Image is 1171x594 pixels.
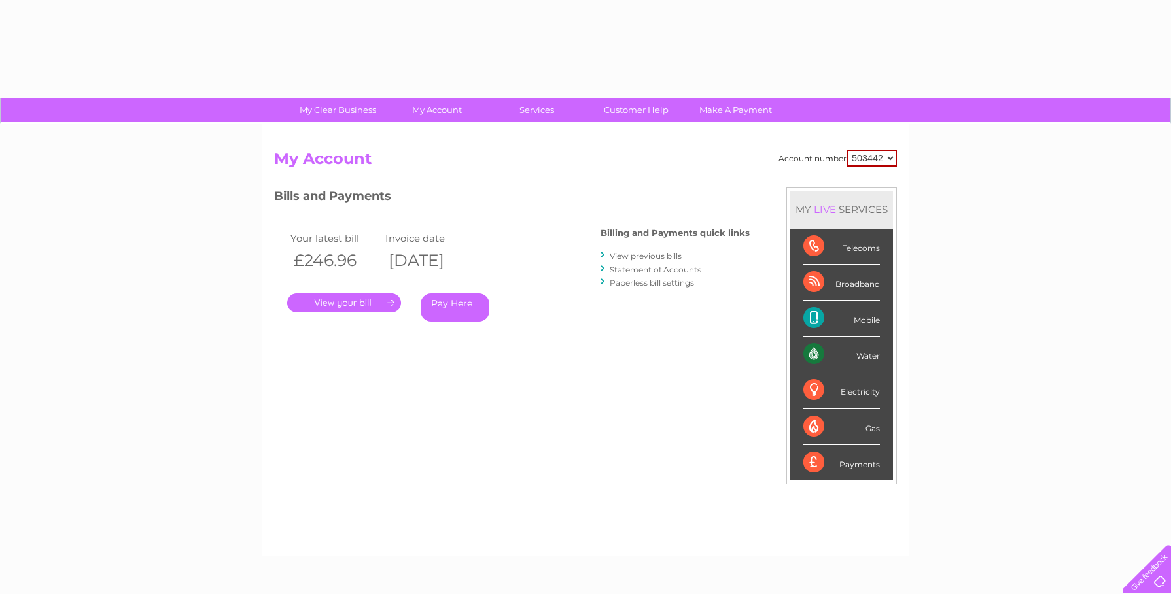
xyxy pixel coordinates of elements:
a: Pay Here [421,293,489,322]
a: . [287,293,401,312]
div: Payments [803,445,880,480]
a: My Account [383,98,491,122]
h2: My Account [274,150,897,174]
a: Make A Payment [682,98,790,122]
div: Telecoms [803,229,880,265]
div: Water [803,337,880,372]
div: Electricity [803,372,880,408]
div: MY SERVICES [790,191,893,228]
a: My Clear Business [284,98,392,122]
a: Paperless bill settings [610,278,694,288]
a: Customer Help [582,98,690,122]
div: Gas [803,409,880,445]
div: Mobile [803,301,880,337]
a: Services [483,98,591,122]
th: [DATE] [382,247,477,274]
a: View previous bills [610,251,682,261]
td: Invoice date [382,229,477,247]
td: Your latest bill [287,229,382,247]
div: Account number [778,150,897,167]
a: Statement of Accounts [610,265,701,274]
div: LIVE [811,203,839,216]
h3: Bills and Payments [274,187,750,210]
th: £246.96 [287,247,382,274]
div: Broadband [803,265,880,301]
h4: Billing and Payments quick links [601,228,750,238]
